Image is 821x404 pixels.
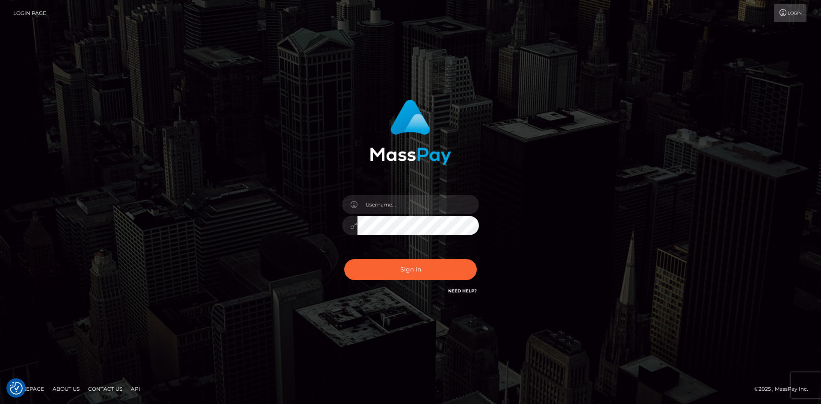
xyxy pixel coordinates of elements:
[774,4,806,22] a: Login
[9,382,47,395] a: Homepage
[10,382,23,395] button: Consent Preferences
[10,382,23,395] img: Revisit consent button
[13,4,46,22] a: Login Page
[357,195,479,214] input: Username...
[85,382,126,395] a: Contact Us
[127,382,144,395] a: API
[448,288,477,294] a: Need Help?
[344,259,477,280] button: Sign in
[754,384,815,394] div: © 2025 , MassPay Inc.
[370,100,451,165] img: MassPay Login
[49,382,83,395] a: About Us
